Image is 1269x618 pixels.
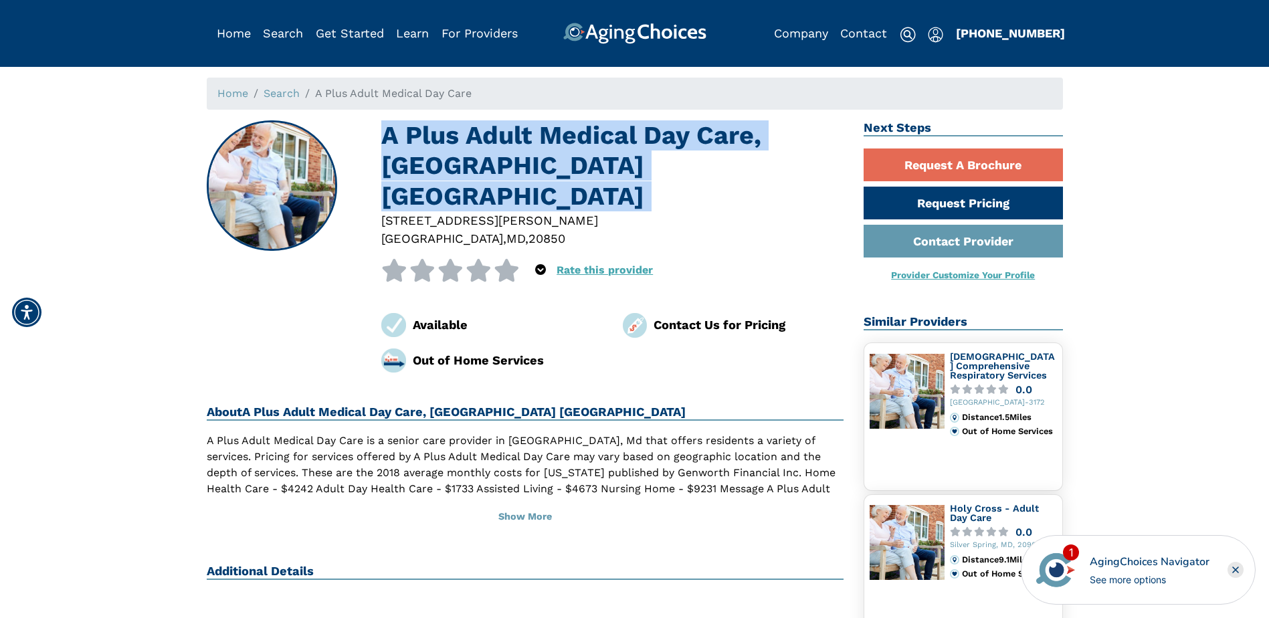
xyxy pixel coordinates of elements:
a: Get Started [316,26,384,40]
div: 1 [1063,544,1079,560]
div: Out of Home Services [413,351,603,369]
img: distance.svg [950,413,959,422]
div: Popover trigger [535,259,546,282]
a: Search [263,26,303,40]
div: Available [413,316,603,334]
div: 0.0 [1015,385,1032,395]
span: A Plus Adult Medical Day Care [315,87,472,100]
div: [STREET_ADDRESS][PERSON_NAME] [381,211,844,229]
div: 0.0 [1015,527,1032,537]
img: primary.svg [950,569,959,579]
img: avatar [1033,547,1078,593]
button: Show More [207,502,844,532]
h1: A Plus Adult Medical Day Care, [GEOGRAPHIC_DATA] [GEOGRAPHIC_DATA] [381,120,844,211]
img: AgingChoices [563,23,706,44]
div: See more options [1090,573,1209,587]
a: Search [264,87,300,100]
h2: Similar Providers [864,314,1063,330]
a: For Providers [442,26,518,40]
div: AgingChoices Navigator [1090,554,1209,570]
div: Silver Spring, MD, 20902 [950,541,1057,550]
a: 0.0 [950,527,1057,537]
a: Home [217,26,251,40]
div: Out of Home Services [962,427,1056,436]
a: [PHONE_NUMBER] [956,26,1065,40]
a: Company [774,26,828,40]
a: 0.0 [950,385,1057,395]
div: Accessibility Menu [12,298,41,327]
h2: About A Plus Adult Medical Day Care, [GEOGRAPHIC_DATA] [GEOGRAPHIC_DATA] [207,405,844,421]
div: Popover trigger [263,23,303,44]
img: distance.svg [950,555,959,564]
div: Popover trigger [928,23,943,44]
div: [GEOGRAPHIC_DATA]-3172 [950,399,1057,407]
a: Provider Customize Your Profile [891,270,1035,280]
a: Learn [396,26,429,40]
span: , [525,231,528,245]
img: search-icon.svg [900,27,916,43]
img: user-icon.svg [928,27,943,43]
a: Rate this provider [557,264,653,276]
div: 20850 [528,229,565,247]
a: Home [217,87,248,100]
img: primary.svg [950,427,959,436]
h2: Additional Details [207,564,844,580]
p: A Plus Adult Medical Day Care is a senior care provider in [GEOGRAPHIC_DATA], Md that offers resi... [207,433,844,513]
span: MD [506,231,525,245]
a: Contact Provider [864,225,1063,257]
h2: Next Steps [864,120,1063,136]
a: Request A Brochure [864,148,1063,181]
a: [DEMOGRAPHIC_DATA] Comprehensive Respiratory Services [950,351,1055,380]
nav: breadcrumb [207,78,1063,110]
div: Distance 9.1 Miles [962,555,1056,564]
img: A Plus Adult Medical Day Care, Rockville MD [207,122,336,250]
a: Contact [840,26,887,40]
div: Contact Us for Pricing [654,316,844,334]
div: Out of Home Services [962,569,1056,579]
div: Distance 1.5 Miles [962,413,1056,422]
a: Holy Cross - Adult Day Care [950,503,1039,523]
span: , [503,231,506,245]
div: Close [1228,562,1244,578]
a: Request Pricing [864,187,1063,219]
span: [GEOGRAPHIC_DATA] [381,231,503,245]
